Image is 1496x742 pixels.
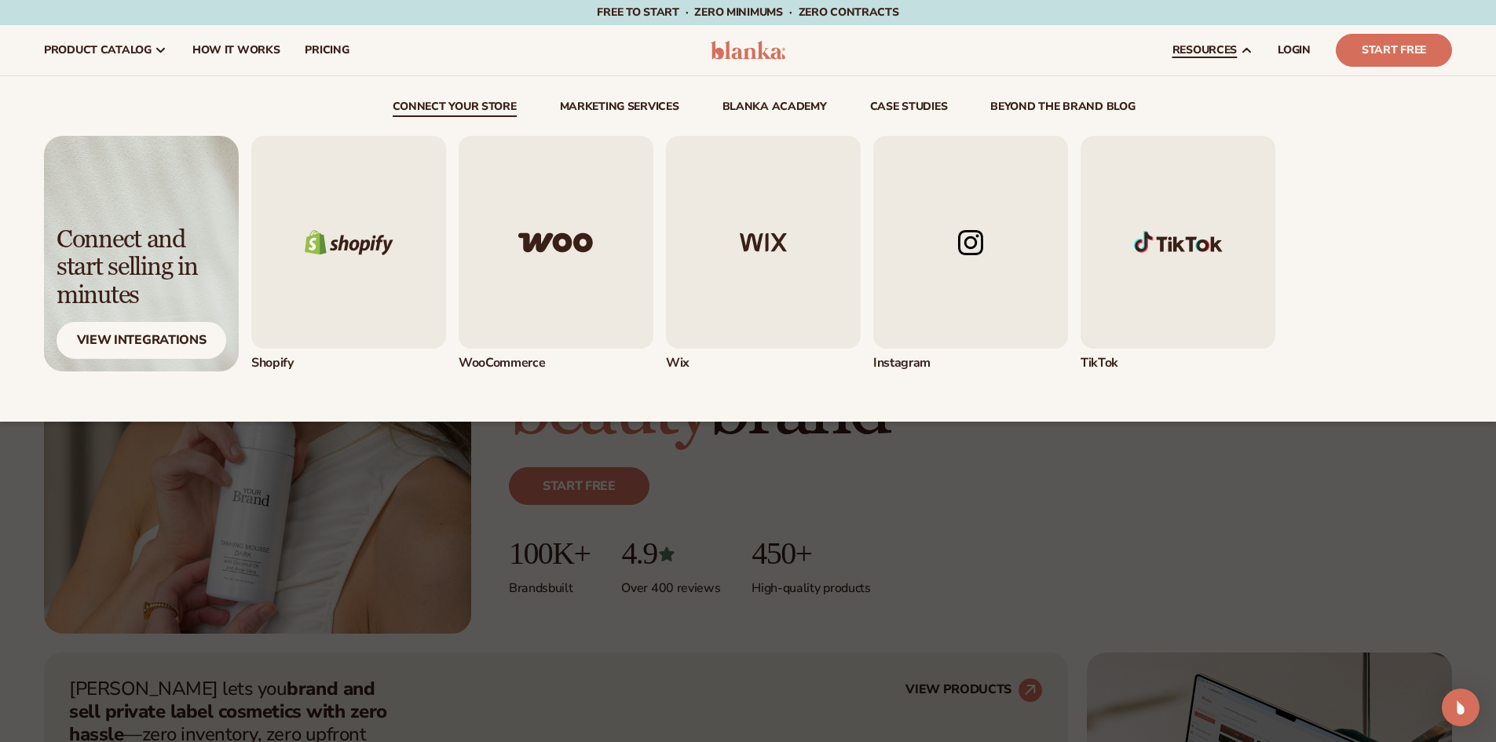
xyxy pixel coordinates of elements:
[305,44,349,57] span: pricing
[873,136,1068,371] a: Instagram logo. Instagram
[1265,25,1323,75] a: LOGIN
[873,355,1068,371] div: Instagram
[459,136,653,349] img: Woo commerce logo.
[1336,34,1452,67] a: Start Free
[44,44,152,57] span: product catalog
[666,136,861,371] a: Wix logo. Wix
[666,136,861,371] div: 3 / 5
[251,136,446,371] a: Shopify logo. Shopify
[1442,689,1480,726] div: Open Intercom Messenger
[57,226,226,309] div: Connect and start selling in minutes
[192,44,280,57] span: How It Works
[873,136,1068,371] div: 4 / 5
[393,101,517,117] a: connect your store
[1160,25,1265,75] a: resources
[1081,136,1275,371] a: Shopify Image 1 TikTok
[251,136,446,349] img: Shopify logo.
[44,136,239,371] a: Light background with shadow. Connect and start selling in minutes View Integrations
[459,136,653,371] a: Woo commerce logo. WooCommerce
[1172,44,1237,57] span: resources
[666,136,861,349] img: Wix logo.
[990,101,1135,117] a: beyond the brand blog
[180,25,293,75] a: How It Works
[31,25,180,75] a: product catalog
[292,25,361,75] a: pricing
[597,5,898,20] span: Free to start · ZERO minimums · ZERO contracts
[1081,136,1275,349] img: Shopify Image 1
[870,101,948,117] a: case studies
[1081,355,1275,371] div: TikTok
[251,355,446,371] div: Shopify
[666,355,861,371] div: Wix
[873,136,1068,349] img: Instagram logo.
[459,355,653,371] div: WooCommerce
[459,136,653,371] div: 2 / 5
[1278,44,1311,57] span: LOGIN
[711,41,785,60] img: logo
[722,101,827,117] a: Blanka Academy
[1081,136,1275,371] div: 5 / 5
[251,136,446,371] div: 1 / 5
[57,322,226,359] div: View Integrations
[44,136,239,371] img: Light background with shadow.
[560,101,679,117] a: Marketing services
